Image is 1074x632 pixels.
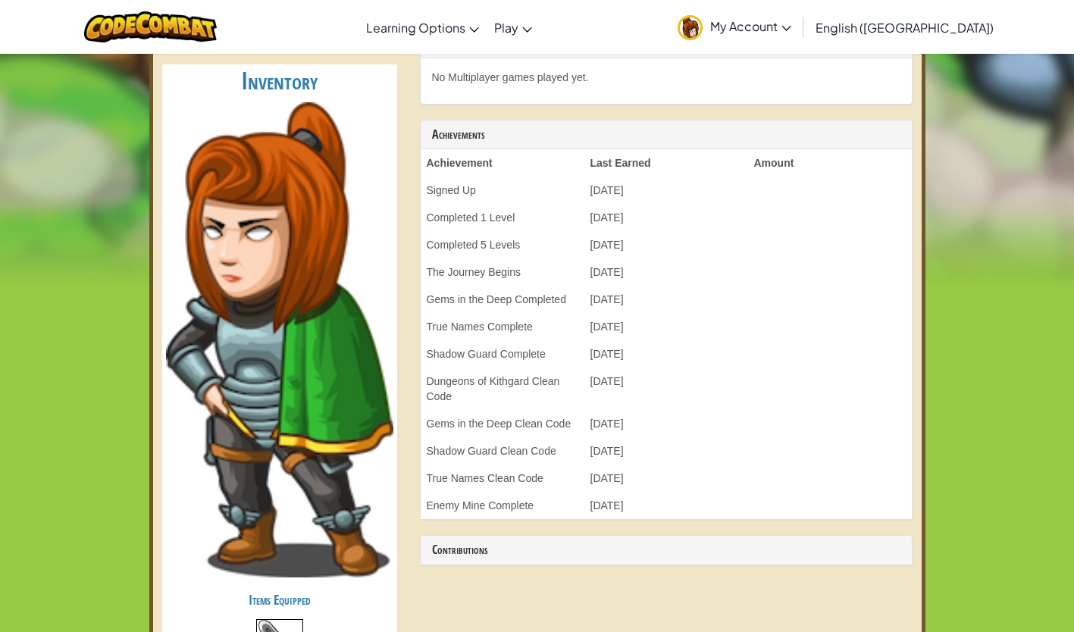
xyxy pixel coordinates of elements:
span: Learning Options [366,20,465,36]
td: [DATE] [584,465,748,492]
td: [DATE] [584,368,748,410]
td: Completed 5 Levels [421,231,584,258]
th: Amount [748,149,912,177]
span: My Account [710,18,791,34]
td: Enemy Mine Complete [421,492,584,519]
td: [DATE] [584,437,748,465]
span: English ([GEOGRAPHIC_DATA]) [816,20,994,36]
td: [DATE] [584,204,748,231]
td: The Journey Begins [421,258,584,286]
img: CodeCombat logo [84,11,217,42]
a: Learning Options [359,7,487,48]
td: [DATE] [584,286,748,313]
td: Gems in the Deep Completed [421,286,584,313]
h3: Achievements [432,128,900,142]
p: No Multiplayer games played yet. [432,70,900,85]
td: [DATE] [584,258,748,286]
td: Signed Up [421,177,584,204]
td: Shadow Guard Clean Code [421,437,584,465]
td: [DATE] [584,340,748,368]
td: [DATE] [584,410,748,437]
a: English ([GEOGRAPHIC_DATA]) [808,7,1001,48]
td: [DATE] [584,177,748,204]
th: Last Earned [584,149,748,177]
a: My Account [670,3,799,51]
td: [DATE] [584,231,748,258]
th: Achievement [421,149,584,177]
h3: Contributions [432,543,900,557]
td: [DATE] [584,492,748,519]
td: True Names Clean Code [421,465,584,492]
td: Dungeons of Kithgard Clean Code [421,368,584,410]
a: Play [487,7,540,48]
td: True Names Complete [421,313,584,340]
h4: Items Equipped [170,589,390,611]
td: Shadow Guard Complete [421,340,584,368]
td: Gems in the Deep Clean Code [421,410,584,437]
h2: Inventory [162,64,397,99]
img: avatar [678,15,703,40]
td: Completed 1 Level [421,204,584,231]
span: Play [494,20,518,36]
td: [DATE] [584,313,748,340]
